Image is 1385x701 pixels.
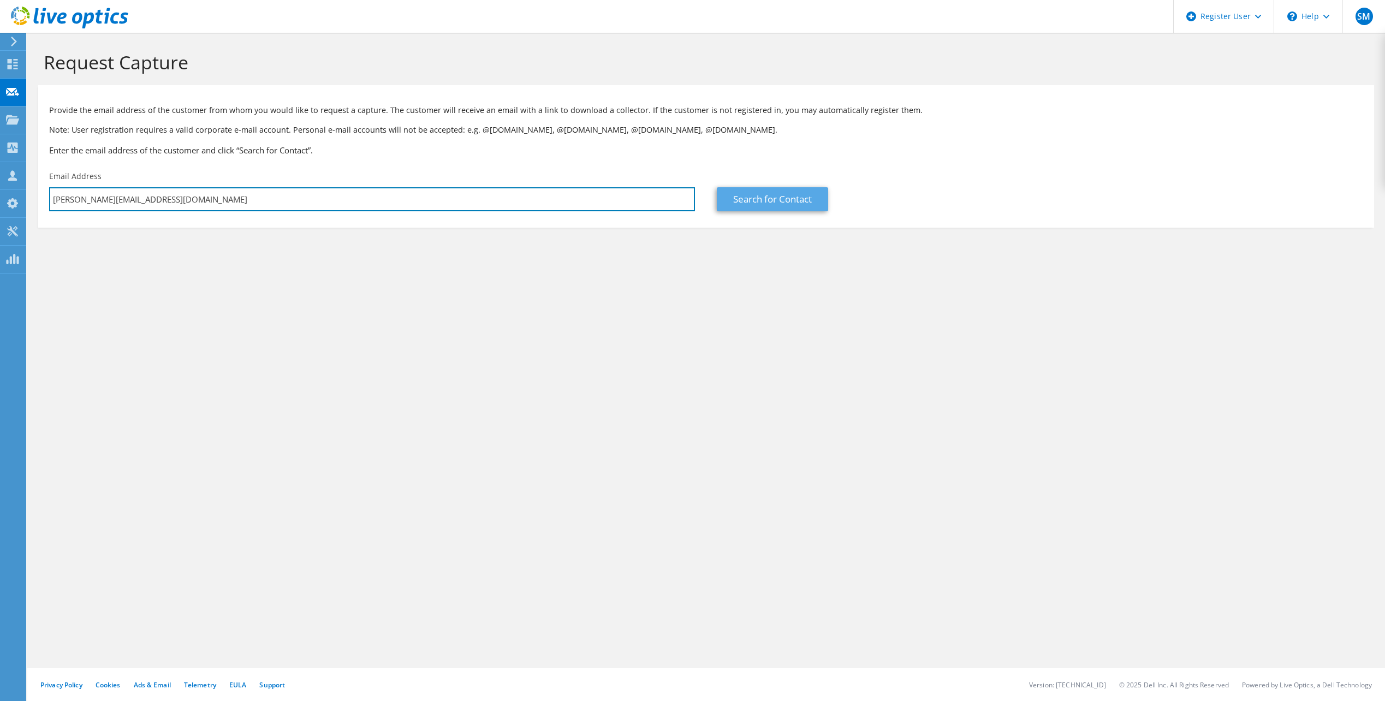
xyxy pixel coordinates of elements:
a: EULA [229,680,246,690]
a: Search for Contact [717,187,828,211]
span: SM [1356,8,1373,25]
a: Support [259,680,285,690]
h3: Enter the email address of the customer and click “Search for Contact”. [49,144,1363,156]
p: Provide the email address of the customer from whom you would like to request a capture. The cust... [49,104,1363,116]
a: Telemetry [184,680,216,690]
p: Note: User registration requires a valid corporate e-mail account. Personal e-mail accounts will ... [49,124,1363,136]
a: Privacy Policy [40,680,82,690]
a: Cookies [96,680,121,690]
li: Powered by Live Optics, a Dell Technology [1242,680,1372,690]
svg: \n [1287,11,1297,21]
li: © 2025 Dell Inc. All Rights Reserved [1119,680,1229,690]
li: Version: [TECHNICAL_ID] [1029,680,1106,690]
a: Ads & Email [134,680,171,690]
label: Email Address [49,171,102,182]
h1: Request Capture [44,51,1363,74]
